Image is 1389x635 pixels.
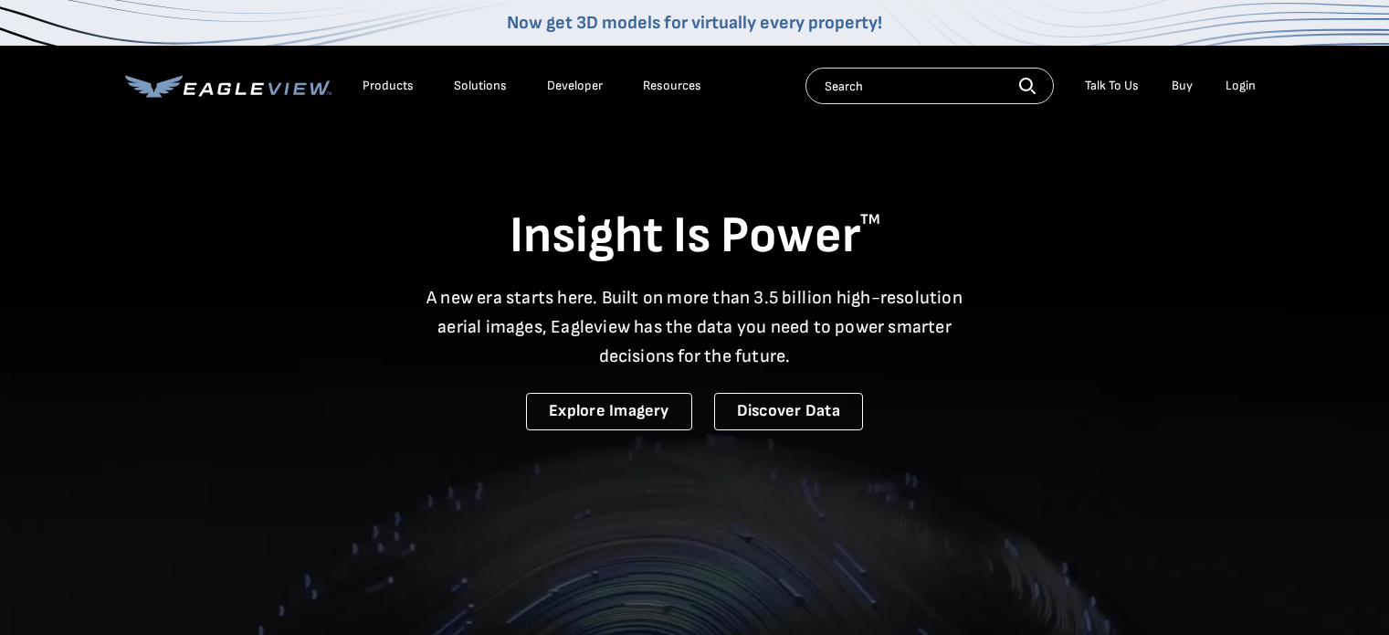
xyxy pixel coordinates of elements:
a: Now get 3D models for virtually every property! [507,12,882,34]
p: A new era starts here. Built on more than 3.5 billion high-resolution aerial images, Eagleview ha... [416,283,974,371]
a: Developer [547,78,603,94]
div: Products [363,78,414,94]
div: Solutions [454,78,507,94]
h1: Insight Is Power [125,205,1265,269]
sup: TM [860,211,880,228]
a: Discover Data [714,393,863,430]
div: Resources [643,78,701,94]
a: Explore Imagery [526,393,692,430]
input: Search [805,68,1054,104]
a: Buy [1172,78,1193,94]
div: Talk To Us [1085,78,1139,94]
div: Login [1226,78,1256,94]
